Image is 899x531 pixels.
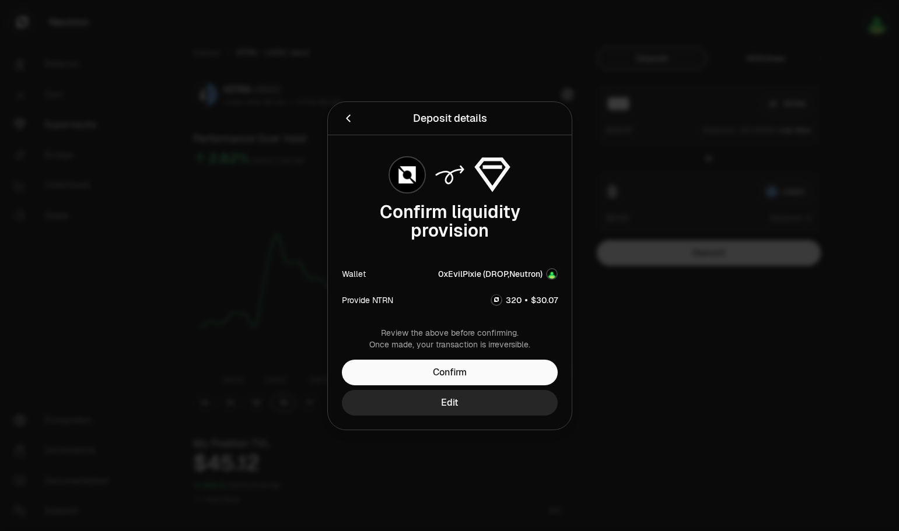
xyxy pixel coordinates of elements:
[342,268,366,280] div: Wallet
[342,327,558,350] div: Review the above before confirming. Once made, your transaction is irreversible.
[492,295,501,304] img: NTRN Logo
[342,360,558,385] button: Confirm
[412,110,487,126] div: Deposit details
[342,390,558,416] button: Edit
[342,110,355,126] button: Back
[547,269,557,279] img: Account Image
[342,203,558,240] div: Confirm liquidity provision
[438,268,558,280] button: 0xEvilPixie (DROP,Neutron)Account Image
[342,294,393,305] div: Provide NTRN
[390,157,425,192] img: NTRN Logo
[438,268,543,280] div: 0xEvilPixie (DROP,Neutron)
